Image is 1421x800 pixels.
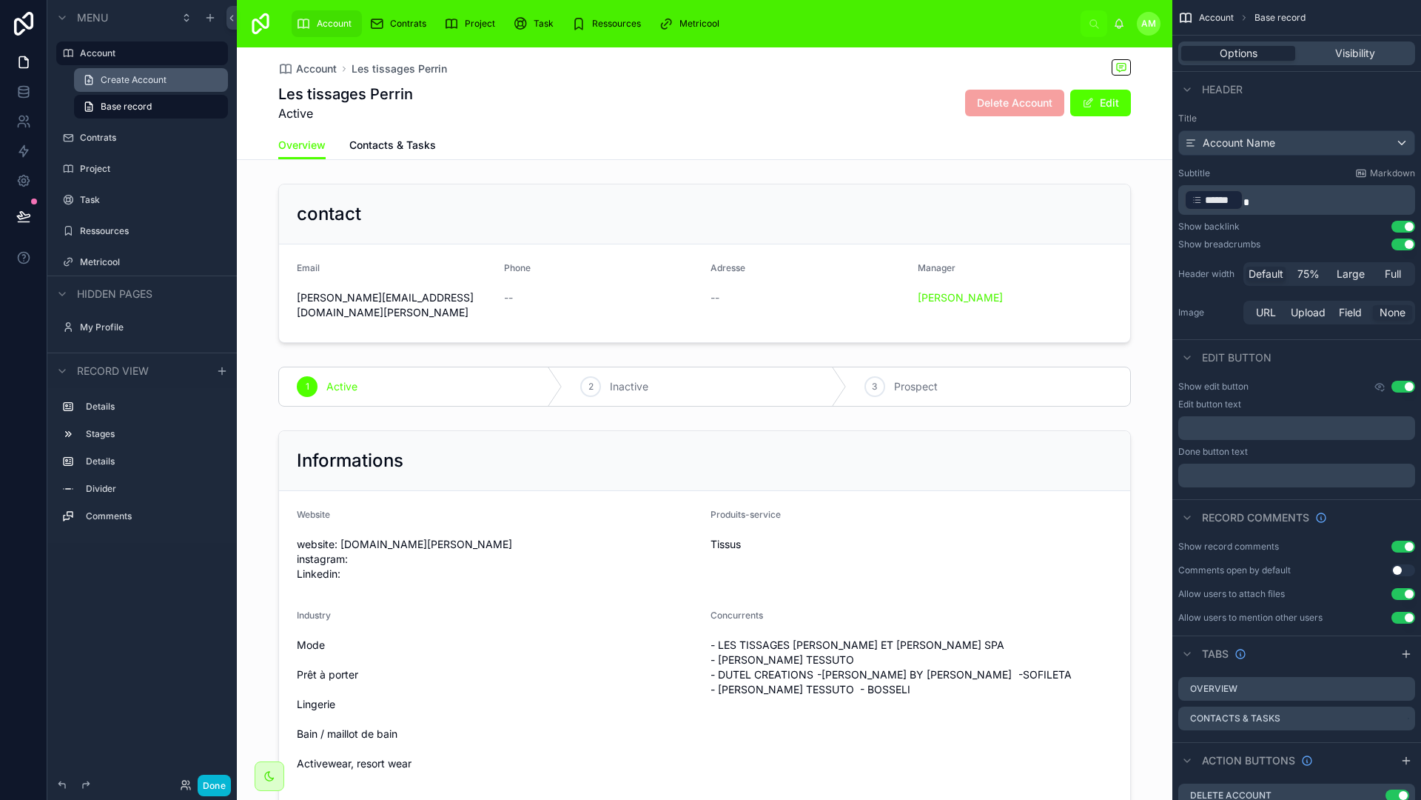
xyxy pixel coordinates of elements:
span: Large [1337,267,1365,281]
label: Overview [1190,683,1237,695]
a: Account [278,61,337,76]
a: Base record [74,95,228,119]
label: Divider [86,483,222,495]
div: Show record comments [1178,541,1279,553]
span: Overview [278,138,326,153]
span: Menu [77,10,108,25]
span: Account [1199,12,1234,24]
span: Upload [1291,305,1326,320]
span: Contacts & Tasks [349,138,436,153]
span: Action buttons [1202,753,1295,768]
label: Details [86,456,222,467]
span: Contrats [390,18,426,30]
label: Show edit button [1178,381,1249,393]
label: Title [1178,113,1415,124]
span: Default [1249,267,1283,281]
span: Header [1202,82,1243,97]
div: Allow users to mention other users [1178,612,1323,624]
span: 75% [1297,267,1320,281]
a: Overview [278,132,326,160]
span: None [1380,305,1405,320]
label: Image [1178,307,1237,319]
span: Base record [1254,12,1306,24]
div: scrollable content [47,388,237,543]
span: Account [317,18,352,30]
span: Base record [101,101,152,113]
a: Markdown [1355,167,1415,179]
a: Create Account [74,68,228,92]
span: Visibility [1335,46,1375,61]
label: Contrats [80,132,225,144]
div: Allow users to attach files [1178,588,1285,600]
span: Account [296,61,337,76]
label: Header width [1178,268,1237,280]
a: Task [508,10,564,37]
span: AM [1141,18,1156,30]
label: Done button text [1178,446,1248,458]
span: Field [1339,305,1362,320]
span: Markdown [1370,167,1415,179]
span: Edit button [1202,350,1271,365]
span: Create Account [101,74,167,86]
span: Task [534,18,554,30]
a: Ressources [567,10,651,37]
span: Record comments [1202,510,1309,525]
span: Hidden pages [77,287,152,301]
button: Account Name [1178,130,1415,156]
span: Record view [77,364,149,379]
span: Full [1385,267,1401,281]
label: Account [80,47,219,59]
label: Metricool [80,256,225,268]
img: App logo [249,12,272,36]
label: Details [86,401,222,413]
a: Account [292,10,362,37]
label: Subtitle [1178,167,1210,179]
label: My Profile [80,321,225,333]
span: Account Name [1203,136,1275,150]
label: Ressources [80,225,225,237]
label: Edit button text [1178,399,1241,410]
div: scrollable content [1178,464,1415,487]
div: scrollable content [1178,185,1415,215]
a: Les tissages Perrin [352,61,447,76]
label: Contacts & Tasks [1190,713,1280,724]
label: Task [80,194,225,206]
div: Show backlink [1178,221,1240,233]
div: Comments open by default [1178,564,1291,576]
span: Tabs [1202,647,1229,661]
span: Active [278,104,413,122]
div: scrollable content [1178,416,1415,440]
label: Stages [86,428,222,440]
span: URL [1256,305,1276,320]
label: Comments [86,510,222,522]
h1: Les tissages Perrin [278,84,413,104]
span: Project [465,18,495,30]
span: Options [1220,46,1257,61]
a: Project [440,10,505,37]
div: Show breadcrumbs [1178,239,1260,250]
a: Contrats [365,10,437,37]
label: Project [80,163,225,175]
button: Edit [1070,90,1131,116]
span: Metricool [679,18,719,30]
a: Contacts & Tasks [349,132,436,161]
div: scrollable content [284,7,1081,40]
span: Ressources [592,18,641,30]
button: Done [198,775,231,796]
